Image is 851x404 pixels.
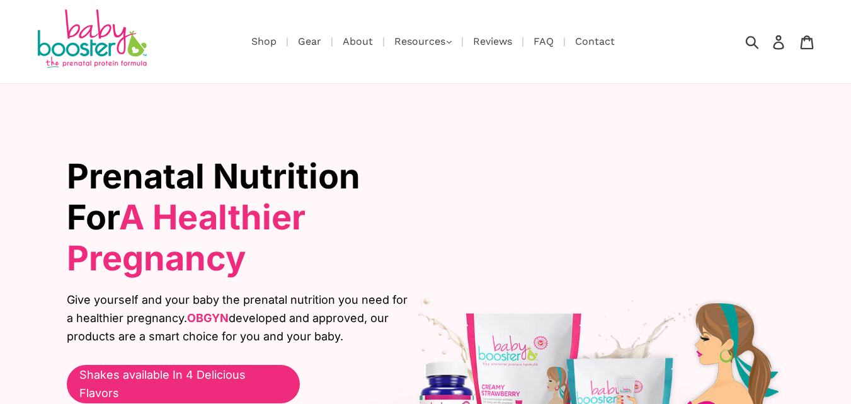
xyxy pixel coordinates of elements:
[527,33,560,49] a: FAQ
[35,9,148,71] img: Baby Booster Prenatal Protein Supplements
[750,28,784,55] input: Search
[245,33,283,49] a: Shop
[336,33,379,49] a: About
[467,33,518,49] a: Reviews
[67,291,416,345] span: Give yourself and your baby the prenatal nutrition you need for a healthier pregnancy. developed ...
[79,366,287,403] span: Shakes available In 4 Delicious Flavors
[292,33,328,49] a: Gear
[67,156,360,279] span: Prenatal Nutrition For
[388,32,458,51] button: Resources
[569,33,621,49] a: Contact
[187,311,229,325] b: OBGYN
[67,197,306,279] span: A Healthier Pregnancy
